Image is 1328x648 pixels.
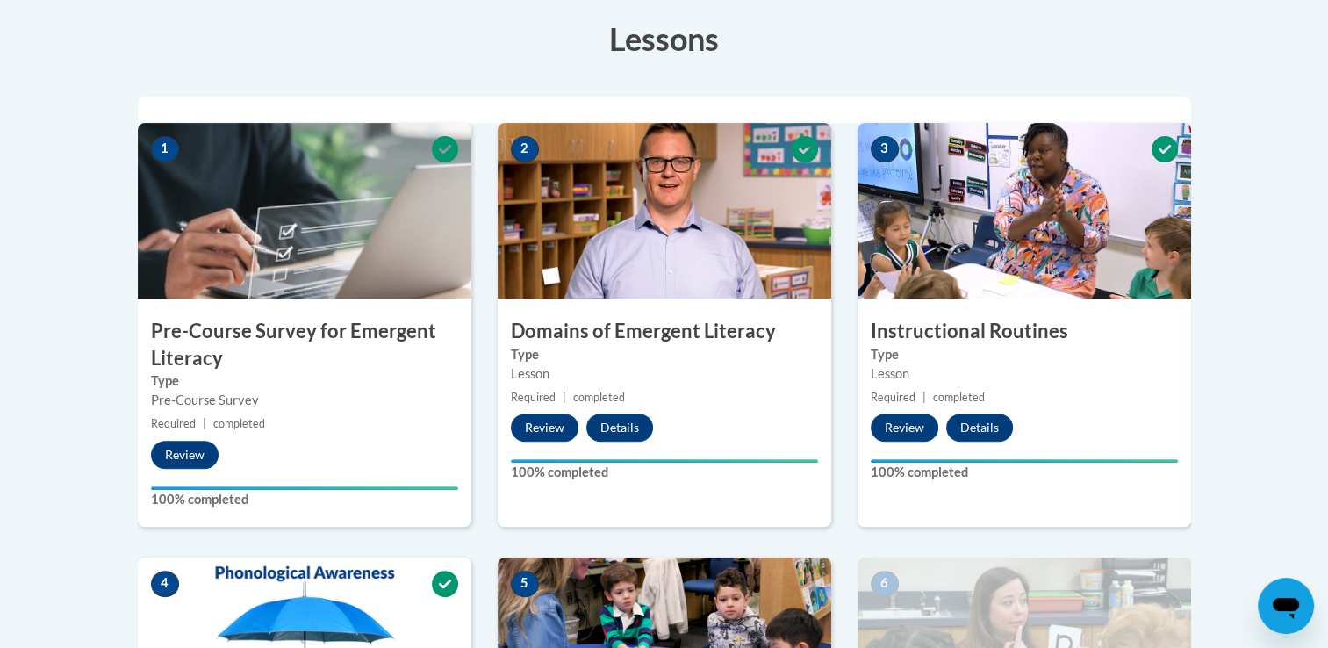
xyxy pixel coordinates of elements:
[138,17,1191,61] h3: Lessons
[511,414,578,442] button: Review
[922,391,926,404] span: |
[871,364,1178,384] div: Lesson
[563,391,566,404] span: |
[871,414,938,442] button: Review
[511,571,539,597] span: 5
[933,391,985,404] span: completed
[871,391,915,404] span: Required
[138,123,471,299] img: Course Image
[858,318,1191,345] h3: Instructional Routines
[498,123,831,299] img: Course Image
[151,571,179,597] span: 4
[151,371,458,391] label: Type
[871,459,1178,463] div: Your progress
[151,391,458,410] div: Pre-Course Survey
[498,318,831,345] h3: Domains of Emergent Literacy
[511,136,539,162] span: 2
[1258,578,1314,634] iframe: Button to launch messaging window
[151,441,219,469] button: Review
[138,318,471,372] h3: Pre-Course Survey for Emergent Literacy
[511,364,818,384] div: Lesson
[511,391,556,404] span: Required
[946,414,1013,442] button: Details
[511,345,818,364] label: Type
[871,136,899,162] span: 3
[586,414,653,442] button: Details
[151,417,196,430] span: Required
[151,136,179,162] span: 1
[511,459,818,463] div: Your progress
[203,417,206,430] span: |
[213,417,265,430] span: completed
[151,490,458,509] label: 100% completed
[871,463,1178,482] label: 100% completed
[871,345,1178,364] label: Type
[573,391,625,404] span: completed
[151,486,458,490] div: Your progress
[871,571,899,597] span: 6
[511,463,818,482] label: 100% completed
[858,123,1191,299] img: Course Image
